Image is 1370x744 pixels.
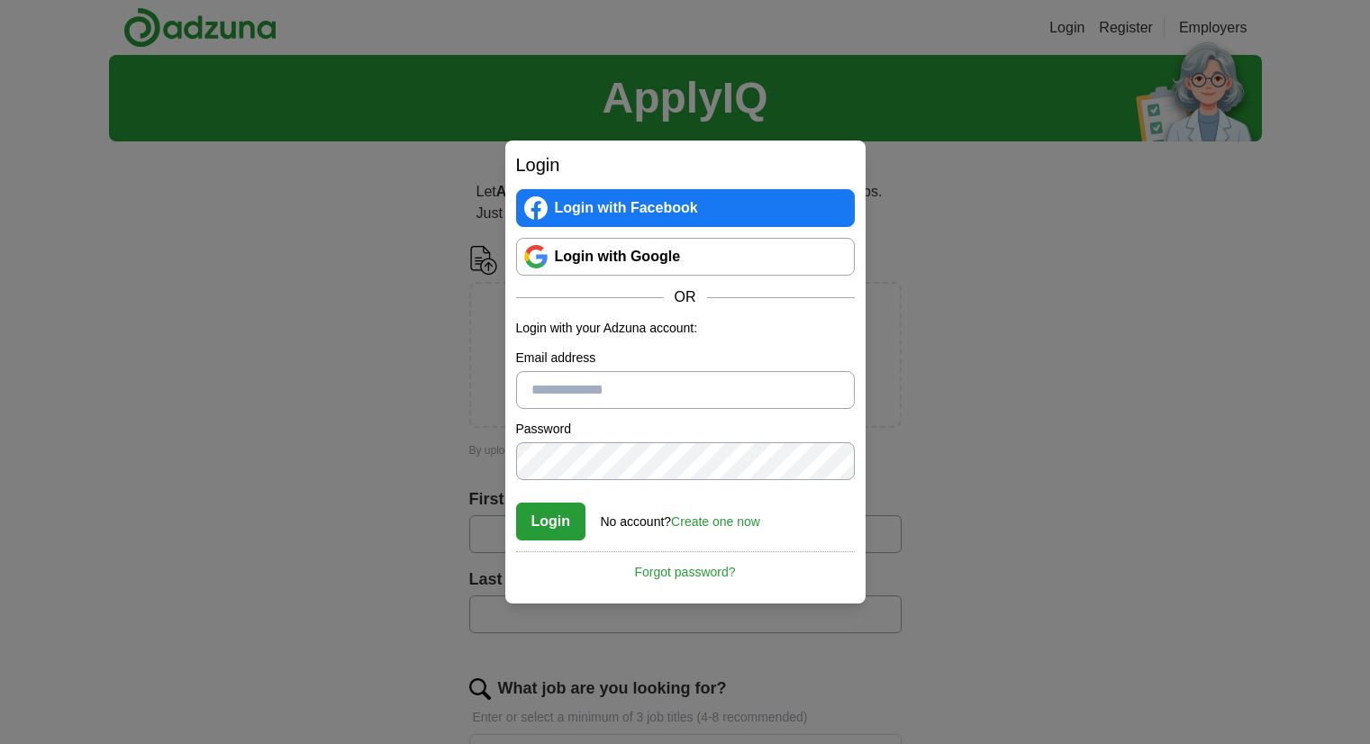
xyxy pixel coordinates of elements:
button: Login [516,503,586,540]
a: Login with Google [516,238,855,276]
h2: Login [516,151,855,178]
a: Forgot password? [516,551,855,582]
p: Login with your Adzuna account: [516,319,855,338]
span: OR [664,286,707,308]
a: Create one now [671,514,760,529]
a: Login with Facebook [516,189,855,227]
div: No account? [601,502,760,531]
label: Email address [516,349,855,367]
label: Password [516,420,855,439]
